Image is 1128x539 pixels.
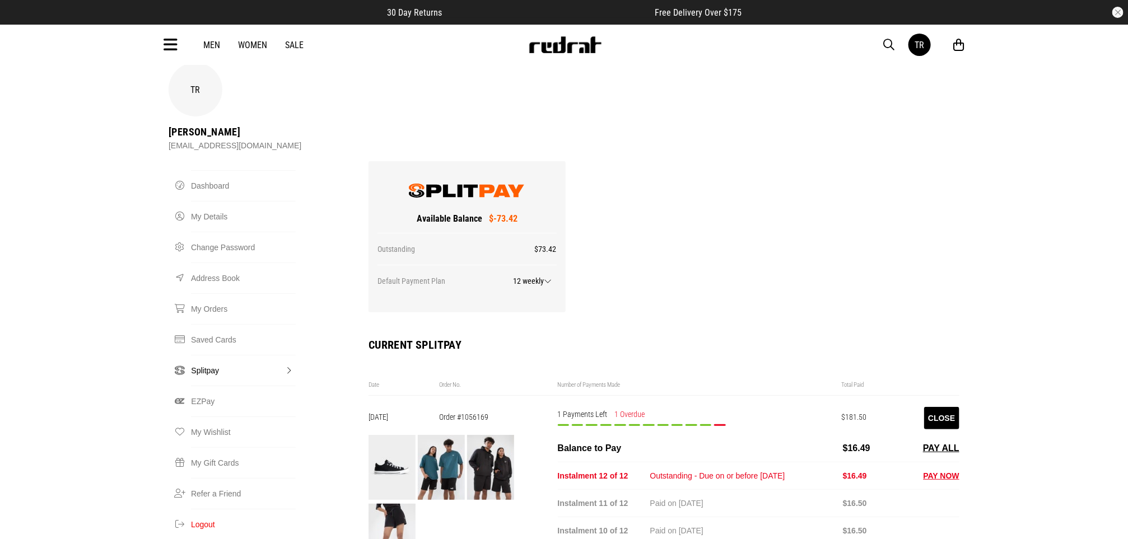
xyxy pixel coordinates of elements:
[169,139,301,152] div: [EMAIL_ADDRESS][DOMAIN_NAME]
[369,339,959,350] h2: Current SplitPay
[528,36,602,53] img: Redrat logo
[191,232,296,263] a: Change Password
[440,413,558,435] div: Order #1056169
[409,184,525,198] img: SplitPay
[191,355,296,386] a: Splitpay
[841,413,924,435] div: $181.50
[191,447,296,478] a: My Gift Cards
[369,413,440,435] div: [DATE]
[650,496,843,510] div: Paid on [DATE]
[558,469,650,482] div: Instalment 12 of 12
[841,381,924,390] div: Total Paid
[369,381,440,390] div: Date
[650,469,843,482] div: Outstanding - Due on or before [DATE]
[191,416,296,447] a: My Wishlist
[377,265,557,303] div: Default Payment Plan
[558,442,650,455] div: Balance to Pay
[615,410,645,419] span: 1 Overdue
[924,407,959,429] button: Close
[843,442,911,455] div: $16.49
[558,496,650,510] div: Instalment 11 of 12
[558,410,608,419] span: 1 Payments Left
[191,478,296,509] a: Refer a Friend
[203,40,220,50] a: Men
[514,276,552,285] span: 12 weekly
[9,4,43,38] button: Open LiveChat chat widget
[191,170,296,201] a: Dashboard
[558,524,650,537] div: Instalment 10 of 12
[655,7,742,18] span: Free Delivery Over $175
[191,386,296,416] a: EZPay
[377,213,557,233] div: Available Balance
[169,63,222,116] div: TR
[843,496,911,510] div: $16.50
[843,524,911,537] div: $16.50
[191,293,296,324] a: My Orders
[482,213,518,224] span: $-73.42
[387,7,442,18] span: 30 Day Returns
[464,7,632,18] iframe: Customer reviews powered by Trustpilot
[440,381,558,390] div: Order No.
[924,469,959,482] button: PAY NOW
[915,40,925,50] div: TR
[238,40,267,50] a: Women
[535,245,557,254] span: $73.42
[650,524,843,537] div: Paid on [DATE]
[377,233,557,265] div: Outstanding
[191,263,296,293] a: Address Book
[191,324,296,355] a: Saved Cards
[285,40,304,50] a: Sale
[923,442,959,455] button: PAY ALL
[558,381,841,390] div: Number of Payments Made
[191,201,296,232] a: My Details
[169,125,301,139] div: [PERSON_NAME]
[843,469,911,482] div: $16.49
